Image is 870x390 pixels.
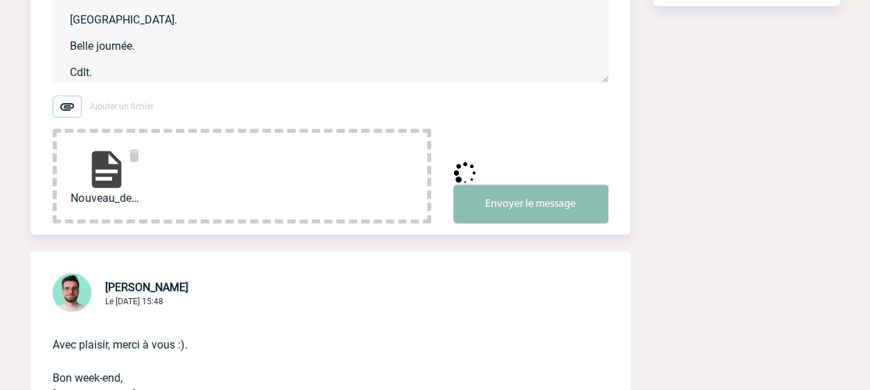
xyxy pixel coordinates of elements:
span: Ajouter un fichier [90,102,154,111]
span: Nouveau_devis_1eroct... [71,192,143,205]
img: file-document.svg [84,147,129,192]
span: [PERSON_NAME] [105,281,188,294]
button: Envoyer le message [453,185,608,223]
span: Le [DATE] 15:48 [105,297,163,306]
img: 121547-2.png [53,273,91,312]
img: delete.svg [126,147,143,164]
